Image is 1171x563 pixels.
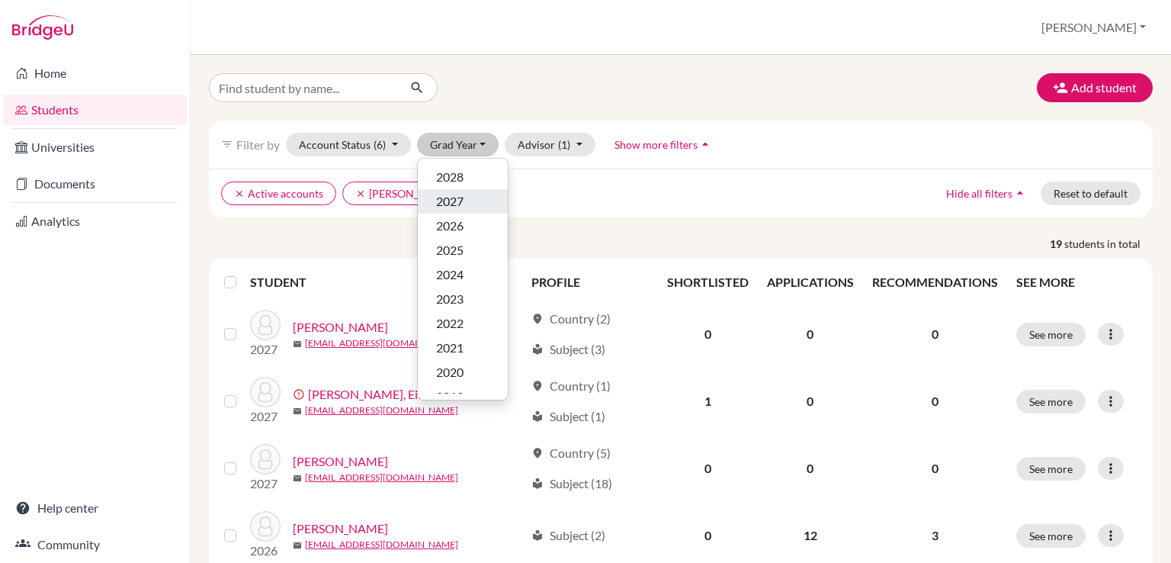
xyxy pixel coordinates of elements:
a: Documents [3,169,187,199]
button: Hide all filtersarrow_drop_up [933,182,1041,205]
button: See more [1016,323,1086,346]
button: Add student [1037,73,1153,102]
span: 2022 [436,314,464,333]
button: 2019 [418,384,508,409]
div: Subject (2) [531,526,605,545]
button: clear[PERSON_NAME] [342,182,467,205]
button: Advisor(1) [505,133,595,156]
span: mail [293,339,302,349]
img: Fujikawa, Hiroto [250,444,281,475]
span: mail [293,541,302,550]
div: Country (2) [531,310,611,328]
th: RECOMMENDATIONS [863,264,1007,301]
div: Subject (3) [531,340,605,359]
button: 2024 [418,262,508,287]
button: Account Status(6) [286,133,411,156]
i: clear [234,188,245,199]
a: [PERSON_NAME] [293,318,388,336]
span: Filter by [236,137,280,152]
button: Grad Year [417,133,499,156]
a: [EMAIL_ADDRESS][DOMAIN_NAME] [305,336,458,350]
button: See more [1016,457,1086,481]
p: 2027 [250,407,281,426]
span: (1) [558,138,570,151]
td: 0 [758,435,863,502]
td: 0 [658,435,758,502]
th: SHORTLISTED [658,264,758,301]
button: 2020 [418,360,508,384]
span: error_outline [293,388,308,401]
span: local_library [531,478,544,490]
img: Asami, Keitatsu [250,310,281,340]
p: 3 [872,526,998,545]
i: filter_list [221,138,233,150]
button: clearActive accounts [221,182,336,205]
p: 0 [872,392,998,410]
span: local_library [531,529,544,542]
span: 2026 [436,217,464,235]
th: APPLICATIONS [758,264,863,301]
button: 2026 [418,214,508,238]
th: STUDENT [250,264,522,301]
div: Subject (18) [531,475,612,493]
span: Show more filters [614,138,698,151]
span: local_library [531,410,544,423]
span: local_library [531,343,544,355]
i: arrow_drop_up [1012,185,1028,201]
div: Grad Year [417,158,509,401]
th: SEE MORE [1007,264,1147,301]
span: 2020 [436,363,464,381]
button: Show more filtersarrow_drop_up [602,133,726,156]
img: Azuma, Eitaro [250,377,281,407]
button: 2027 [418,189,508,214]
span: 2028 [436,168,464,186]
span: mail [293,474,302,483]
i: clear [355,188,366,199]
td: 0 [758,368,863,435]
button: 2025 [418,238,508,262]
a: [PERSON_NAME], Eitaro [308,385,440,404]
span: 2024 [436,265,464,284]
span: location_on [531,447,544,459]
button: Reset to default [1041,182,1141,205]
button: 2028 [418,165,508,189]
button: [PERSON_NAME] [1035,13,1153,42]
img: Bridge-U [12,15,73,40]
th: PROFILE [522,264,658,301]
a: Community [3,529,187,560]
a: Home [3,58,187,88]
p: 2027 [250,475,281,493]
p: 0 [872,325,998,343]
strong: 19 [1050,236,1064,252]
a: [EMAIL_ADDRESS][DOMAIN_NAME] [305,471,458,484]
a: [PERSON_NAME] [293,520,388,538]
span: (6) [374,138,386,151]
button: See more [1016,524,1086,548]
span: location_on [531,313,544,325]
img: Ishibashi, Kyota [250,511,281,542]
div: Country (5) [531,444,611,462]
div: Subject (1) [531,407,605,426]
td: 1 [658,368,758,435]
p: 0 [872,459,998,478]
span: students in total [1064,236,1153,252]
td: 0 [658,301,758,368]
a: Help center [3,493,187,523]
button: See more [1016,390,1086,413]
span: 2019 [436,388,464,406]
span: mail [293,407,302,416]
span: Hide all filters [946,187,1012,200]
button: 2023 [418,287,508,311]
a: Students [3,95,187,125]
a: Analytics [3,206,187,236]
div: Country (1) [531,377,611,395]
span: 2025 [436,241,464,259]
i: arrow_drop_up [698,137,713,152]
span: 2021 [436,339,464,357]
input: Find student by name... [209,73,398,102]
span: location_on [531,380,544,392]
button: 2021 [418,336,508,360]
a: Universities [3,132,187,162]
button: 2022 [418,311,508,336]
p: 2026 [250,542,281,560]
